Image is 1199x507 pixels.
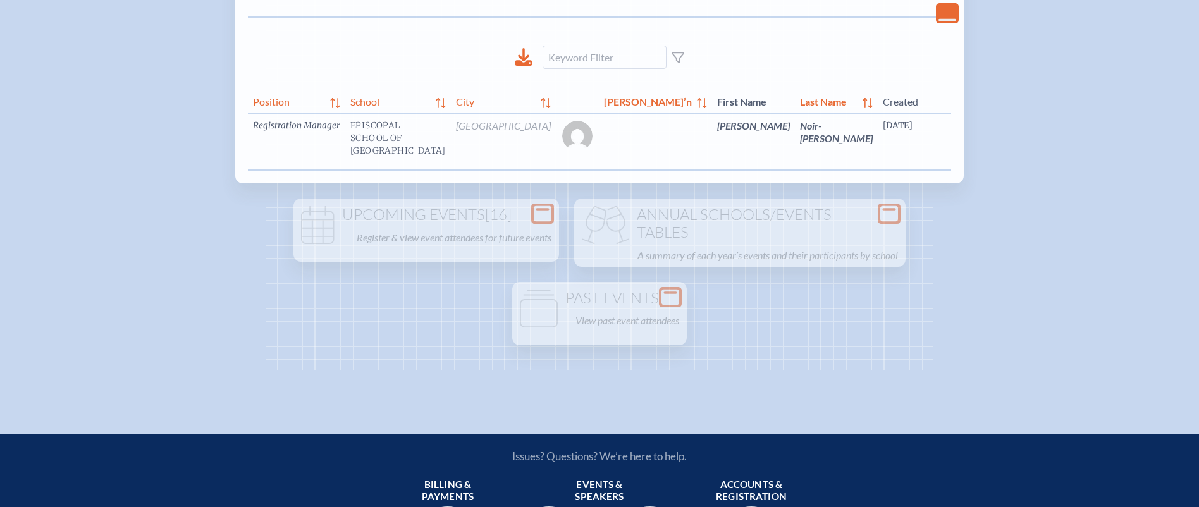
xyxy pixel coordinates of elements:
span: First Name [717,93,790,108]
img: Gravatar [562,121,593,151]
h1: Upcoming Events [298,206,554,224]
p: Register & view event attendees for future events [357,229,551,247]
span: Billing & payments [402,479,493,504]
td: [PERSON_NAME] [712,114,795,170]
span: Events & speakers [554,479,645,504]
td: [GEOGRAPHIC_DATA] [451,114,556,170]
h1: Annual Schools/Events Tables [579,206,901,241]
input: Keyword Filter [543,46,667,69]
span: Last Name [800,93,858,108]
span: Position [253,93,325,108]
span: Created [883,93,1024,108]
p: View past event attendees [575,312,679,329]
td: Noir-[PERSON_NAME] [795,114,878,170]
td: Registration Manager [248,114,345,170]
td: Episcopal School of [GEOGRAPHIC_DATA] [345,114,451,170]
span: [16] [485,205,512,224]
span: Accounts & registration [706,479,797,504]
p: Issues? Questions? We’re here to help. [377,449,822,463]
div: Download to CSV [515,48,532,66]
span: [PERSON_NAME]’n [604,93,692,108]
p: A summary of each year’s events and their participants by school [637,247,898,264]
td: [DATE] [878,114,1030,170]
h1: Past Events [517,290,682,307]
span: City [456,93,536,108]
span: School [350,93,431,108]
